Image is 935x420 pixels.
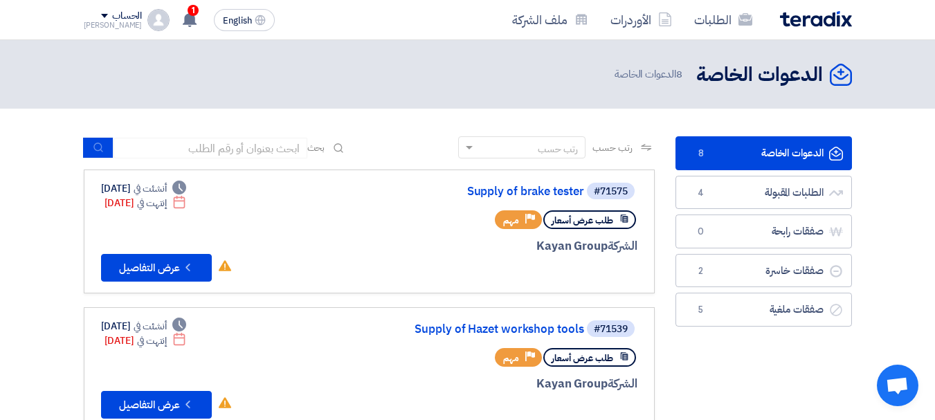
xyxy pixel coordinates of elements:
span: English [223,16,252,26]
div: [PERSON_NAME] [84,21,143,29]
span: الدعوات الخاصة [615,66,685,82]
a: الطلبات [683,3,763,36]
a: الدعوات الخاصة8 [675,136,852,170]
span: 8 [693,147,709,161]
span: 0 [693,225,709,239]
button: عرض التفاصيل [101,391,212,419]
span: الشركة [608,375,637,392]
div: [DATE] [105,196,187,210]
a: ملف الشركة [501,3,599,36]
button: عرض التفاصيل [101,254,212,282]
div: Kayan Group [305,375,637,393]
div: الحساب [112,10,142,22]
span: 8 [676,66,682,82]
span: الشركة [608,237,637,255]
span: أنشئت في [134,319,167,334]
span: 1 [188,5,199,16]
div: رتب حسب [538,142,578,156]
a: الأوردرات [599,3,683,36]
a: الطلبات المقبولة4 [675,176,852,210]
a: Supply of brake tester [307,185,584,198]
span: طلب عرض أسعار [552,214,613,227]
span: 2 [693,264,709,278]
span: إنتهت في [137,334,167,348]
div: #71575 [594,187,628,197]
a: صفقات رابحة0 [675,214,852,248]
span: طلب عرض أسعار [552,351,613,365]
div: Kayan Group [305,237,637,255]
div: [DATE] [101,181,187,196]
span: مهم [503,351,519,365]
div: Open chat [877,365,918,406]
a: Supply of Hazet workshop tools [307,323,584,336]
img: Teradix logo [780,11,852,27]
span: بحث [307,140,325,155]
button: English [214,9,275,31]
span: أنشئت في [134,181,167,196]
div: [DATE] [101,319,187,334]
a: صفقات ملغية5 [675,293,852,327]
div: [DATE] [105,334,187,348]
img: profile_test.png [147,9,170,31]
a: صفقات خاسرة2 [675,254,852,288]
span: رتب حسب [592,140,632,155]
div: #71539 [594,325,628,334]
h2: الدعوات الخاصة [696,62,823,89]
span: مهم [503,214,519,227]
span: 5 [693,303,709,317]
span: إنتهت في [137,196,167,210]
input: ابحث بعنوان أو رقم الطلب [114,138,307,158]
span: 4 [693,186,709,200]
